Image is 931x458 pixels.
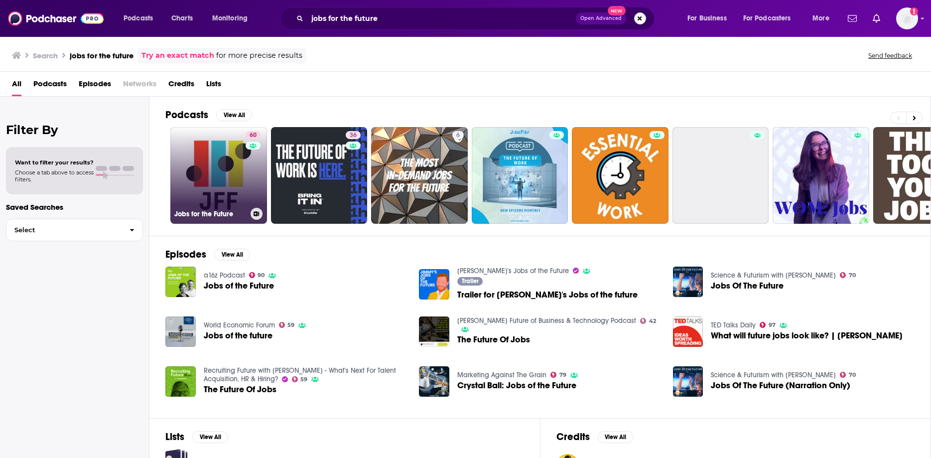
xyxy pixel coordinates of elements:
[165,248,206,261] h2: Episodes
[246,131,261,139] a: 60
[457,291,638,299] span: Trailer for [PERSON_NAME]'s Jobs of the future
[165,366,196,397] img: The Future Of Jobs
[123,76,156,96] span: Networks
[204,321,275,329] a: World Economic Forum
[216,109,252,121] button: View All
[70,51,133,60] h3: jobs for the future
[12,76,21,96] a: All
[805,10,842,26] button: open menu
[165,431,228,443] a: ListsView All
[608,6,626,15] span: New
[865,51,915,60] button: Send feedback
[212,11,248,25] span: Monitoring
[168,76,194,96] a: Credits
[204,331,272,340] a: Jobs of the future
[206,76,221,96] a: Lists
[165,109,208,121] h2: Podcasts
[289,7,664,30] div: Search podcasts, credits, & more...
[192,431,228,443] button: View All
[8,9,104,28] img: Podchaser - Follow, Share and Rate Podcasts
[204,271,245,280] a: a16z Podcast
[452,131,464,139] a: 6
[33,76,67,96] a: Podcasts
[287,323,294,327] span: 59
[124,11,153,25] span: Podcasts
[214,249,250,261] button: View All
[307,10,576,26] input: Search podcasts, credits, & more...
[419,269,449,300] img: Trailer for Jimmy's Jobs of the future
[204,366,396,383] a: Recruiting Future with Matt Alder - What's Next For Talent Acquisition, HR & Hiring?
[760,322,776,328] a: 97
[171,11,193,25] span: Charts
[840,372,856,378] a: 70
[350,131,357,141] span: 36
[896,7,918,29] img: User Profile
[711,282,784,290] a: Jobs Of The Future
[419,366,449,397] img: Crystal Ball: Jobs of the Future
[15,159,94,166] span: Want to filter your results?
[896,7,918,29] span: Logged in as headlandconsultancy
[205,10,261,26] button: open menu
[849,273,856,278] span: 70
[711,271,836,280] a: Science & Futurism with Isaac Arthur
[165,10,199,26] a: Charts
[292,376,308,382] a: 59
[769,323,776,327] span: 97
[258,273,265,278] span: 90
[711,331,903,340] a: What will future jobs look like? | Andrew McAfee
[279,322,295,328] a: 59
[346,131,361,139] a: 36
[812,11,829,25] span: More
[457,381,576,390] span: Crystal Ball: Jobs of the Future
[556,431,634,443] a: CreditsView All
[141,50,214,61] a: Try an exact match
[165,267,196,297] img: Jobs of the Future
[550,372,566,378] a: 79
[117,10,166,26] button: open menu
[457,335,530,344] a: The Future Of Jobs
[79,76,111,96] a: Episodes
[673,316,703,347] img: What will future jobs look like? | Andrew McAfee
[576,12,626,24] button: Open AdvancedNew
[216,50,302,61] span: for more precise results
[844,10,861,27] a: Show notifications dropdown
[556,431,590,443] h2: Credits
[6,227,122,233] span: Select
[174,210,247,218] h3: Jobs for the Future
[204,385,276,394] span: The Future Of Jobs
[457,291,638,299] a: Trailer for Jimmy's Jobs of the future
[910,7,918,15] svg: Add a profile image
[300,377,307,382] span: 59
[711,381,850,390] a: Jobs Of The Future (Narration Only)
[6,123,143,137] h2: Filter By
[204,282,274,290] span: Jobs of the Future
[457,371,546,379] a: Marketing Against The Grain
[462,278,479,284] span: Trailer
[419,316,449,347] img: The Future Of Jobs
[456,131,460,141] span: 6
[869,10,884,27] a: Show notifications dropdown
[271,127,368,224] a: 36
[598,431,634,443] button: View All
[6,202,143,212] p: Saved Searches
[15,169,94,183] span: Choose a tab above to access filters.
[165,431,184,443] h2: Lists
[250,131,257,141] span: 60
[711,321,756,329] a: TED Talks Daily
[737,10,805,26] button: open menu
[371,127,468,224] a: 6
[6,219,143,241] button: Select
[673,366,703,397] img: Jobs Of The Future (Narration Only)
